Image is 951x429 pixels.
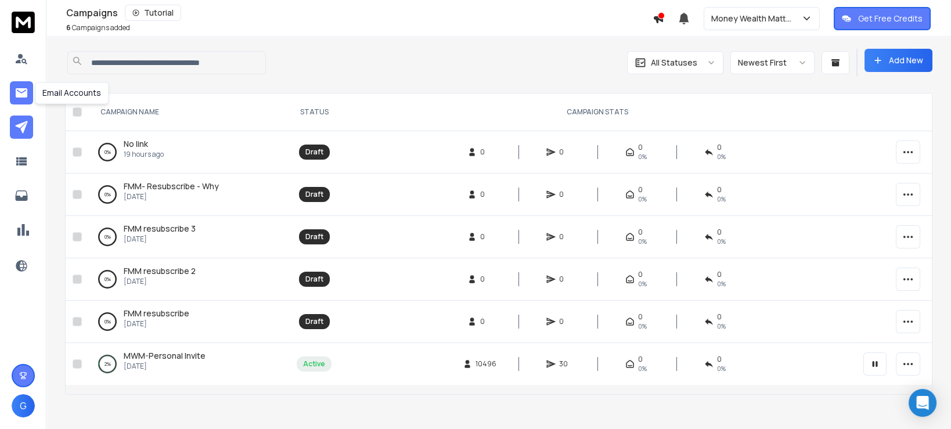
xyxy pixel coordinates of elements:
[124,192,219,201] p: [DATE]
[480,232,492,241] span: 0
[717,185,722,194] span: 0
[651,57,697,69] p: All Statuses
[638,228,643,237] span: 0
[559,147,571,157] span: 0
[717,364,726,373] span: 0 %
[305,147,323,157] div: Draft
[124,223,196,235] a: FMM resubscribe 3
[638,194,647,204] span: 0%
[87,216,290,258] td: 0%FMM resubscribe 3[DATE]
[717,270,722,279] span: 0
[105,189,111,200] p: 0 %
[124,138,148,150] a: No link
[480,147,492,157] span: 0
[638,152,647,161] span: 0%
[717,194,726,204] span: 0%
[834,7,931,30] button: Get Free Credits
[124,265,196,277] a: FMM resubscribe 2
[480,190,492,199] span: 0
[730,51,815,74] button: Newest First
[124,265,196,276] span: FMM resubscribe 2
[858,13,923,24] p: Get Free Credits
[305,190,323,199] div: Draft
[87,174,290,216] td: 0%FMM- Resubscribe - Why[DATE]
[35,82,109,104] div: Email Accounts
[559,359,571,369] span: 30
[717,355,722,364] span: 0
[87,343,290,385] td: 2%MWM-Personal Invite[DATE]
[717,237,726,246] span: 0%
[303,359,325,369] div: Active
[305,317,323,326] div: Draft
[559,275,571,284] span: 0
[87,258,290,301] td: 0%FMM resubscribe 2[DATE]
[638,355,643,364] span: 0
[66,5,653,21] div: Campaigns
[711,13,801,24] p: Money Wealth Matters
[638,270,643,279] span: 0
[124,308,189,319] a: FMM resubscribe
[87,93,290,131] th: CAMPAIGN NAME
[717,152,726,161] span: 0%
[290,93,338,131] th: STATUS
[717,279,726,289] span: 0%
[124,350,206,362] a: MWM-Personal Invite
[12,394,35,417] button: G
[717,322,726,331] span: 0%
[124,362,206,371] p: [DATE]
[124,235,196,244] p: [DATE]
[66,23,130,33] p: Campaigns added
[66,23,71,33] span: 6
[87,131,290,174] td: 0%No link19 hours ago
[638,364,647,373] span: 0%
[338,93,856,131] th: CAMPAIGN STATS
[480,275,492,284] span: 0
[638,279,647,289] span: 0%
[124,150,164,159] p: 19 hours ago
[909,389,936,417] div: Open Intercom Messenger
[559,232,571,241] span: 0
[105,231,111,243] p: 0 %
[864,49,932,72] button: Add New
[105,358,111,370] p: 2 %
[124,350,206,361] span: MWM-Personal Invite
[638,237,647,246] span: 0%
[124,319,189,329] p: [DATE]
[559,317,571,326] span: 0
[124,223,196,234] span: FMM resubscribe 3
[638,312,643,322] span: 0
[717,312,722,322] span: 0
[717,228,722,237] span: 0
[87,301,290,343] td: 0%FMM resubscribe[DATE]
[717,143,722,152] span: 0
[559,190,571,199] span: 0
[638,185,643,194] span: 0
[305,275,323,284] div: Draft
[480,317,492,326] span: 0
[638,143,643,152] span: 0
[124,138,148,149] span: No link
[124,181,219,192] a: FMM- Resubscribe - Why
[125,5,181,21] button: Tutorial
[124,277,196,286] p: [DATE]
[105,146,111,158] p: 0 %
[476,359,496,369] span: 10496
[105,316,111,327] p: 0 %
[638,322,647,331] span: 0%
[105,273,111,285] p: 0 %
[305,232,323,241] div: Draft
